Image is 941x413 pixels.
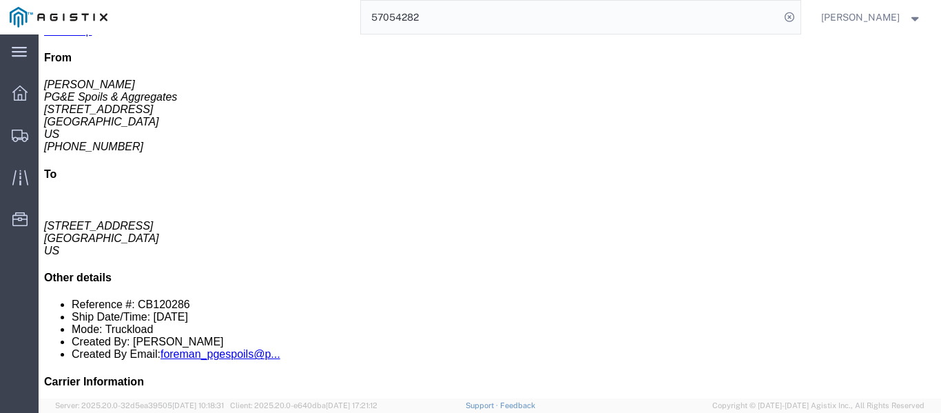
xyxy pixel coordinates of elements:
[820,9,922,26] button: [PERSON_NAME]
[230,401,378,410] span: Client: 2025.20.0-e640dba
[10,7,107,28] img: logo
[326,401,378,410] span: [DATE] 17:21:12
[821,10,900,25] span: Rochelle Manzoni
[500,401,535,410] a: Feedback
[39,34,941,399] iframe: FS Legacy Container
[466,401,500,410] a: Support
[712,400,924,412] span: Copyright © [DATE]-[DATE] Agistix Inc., All Rights Reserved
[361,1,780,34] input: Search for shipment number, reference number
[172,401,224,410] span: [DATE] 10:18:31
[55,401,224,410] span: Server: 2025.20.0-32d5ea39505
[122,314,242,325] a: foreman_pgespoils@p...
[6,341,897,354] h4: Carrier Information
